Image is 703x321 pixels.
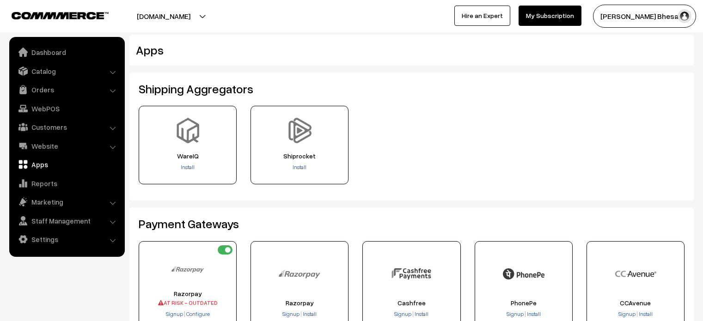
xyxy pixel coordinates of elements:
div: | [254,310,345,319]
a: Marketing [12,194,122,210]
a: Install [414,310,428,317]
a: Orders [12,81,122,98]
span: Signup [394,310,411,317]
a: Install [181,164,195,170]
span: Shiprocket [254,152,345,160]
a: Signup [618,310,636,317]
img: COMMMERCE [12,12,109,19]
a: My Subscription [519,6,581,26]
span: CCAvenue [590,299,681,307]
a: Install [638,310,653,317]
button: [DOMAIN_NAME] [104,5,223,28]
a: Staff Management [12,212,122,229]
span: Install [527,310,541,317]
a: Customers [12,119,122,135]
div: | [590,310,681,319]
div: | [142,310,233,319]
img: user [678,9,691,23]
span: Razorpay [254,299,345,307]
h2: Apps [136,43,593,57]
img: Razorpay (Deprecated) [171,253,204,285]
a: Apps [12,156,122,173]
span: Signup [507,310,524,317]
span: Install [303,310,317,317]
span: Install [639,310,653,317]
a: Install [302,310,317,317]
h2: Payment Gateways [139,217,685,231]
a: Install [293,164,306,170]
div: Razorpay [142,290,233,307]
span: AT RISK - OUTDATED [142,299,233,307]
a: Signup [507,310,525,317]
a: Catalog [12,63,122,79]
img: CCAvenue [615,253,656,295]
button: [PERSON_NAME] Bhesani… [593,5,696,28]
span: Signup [166,310,183,317]
span: PhonePe [478,299,569,307]
a: Install [526,310,541,317]
span: Signup [618,310,636,317]
span: Configure [186,310,210,317]
img: Shiprocket [287,118,312,143]
img: PhonePe [503,253,544,295]
a: Settings [12,231,122,248]
a: Signup [282,310,300,317]
div: | [478,310,569,319]
a: Reports [12,175,122,192]
a: Signup [394,310,412,317]
a: Website [12,138,122,154]
span: Signup [282,310,300,317]
a: Dashboard [12,44,122,61]
span: Cashfree [366,299,457,307]
img: WareIQ [175,118,201,143]
span: Install [415,310,428,317]
span: WareIQ [142,152,233,160]
a: WebPOS [12,100,122,117]
img: Razorpay [279,253,320,295]
a: COMMMERCE [12,9,92,20]
a: Hire an Expert [454,6,510,26]
a: Configure [185,310,210,317]
div: | [366,310,457,319]
img: Cashfree [391,253,432,295]
a: Signup [166,310,184,317]
h2: Shipping Aggregators [139,82,685,96]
